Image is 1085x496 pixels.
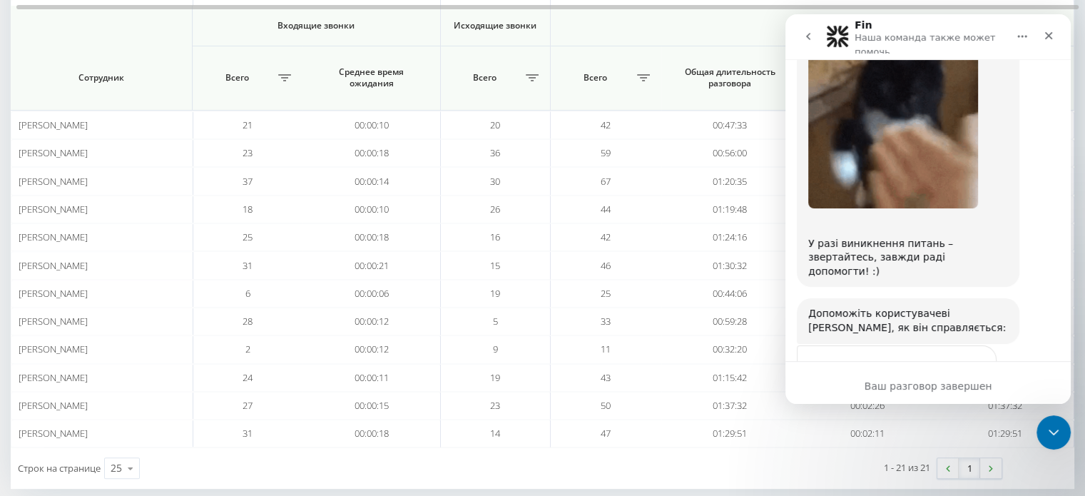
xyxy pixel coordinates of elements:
[302,139,440,167] td: 00:00:18
[661,392,799,420] td: 01:37:32
[661,139,799,167] td: 00:56:00
[799,420,937,447] td: 00:02:11
[19,371,88,384] span: [PERSON_NAME]
[23,293,223,320] div: Допоможіть користувачеві [PERSON_NAME], як він справляється:
[601,343,611,355] span: 11
[490,399,500,412] span: 23
[493,315,498,328] span: 5
[243,371,253,384] span: 24
[26,72,177,83] span: Сотрудник
[18,462,101,475] span: Строк на странице
[601,427,611,440] span: 47
[302,364,440,392] td: 00:00:11
[601,231,611,243] span: 42
[19,287,88,300] span: [PERSON_NAME]
[19,118,88,131] span: [PERSON_NAME]
[302,308,440,335] td: 00:00:12
[558,72,633,83] span: Всего
[23,208,223,264] div: У разі виникнення питань – звертайтесь, завжди раді допомогти! :)
[243,399,253,412] span: 27
[302,251,440,279] td: 00:00:21
[211,20,421,31] span: Входящие звонки
[601,118,611,131] span: 42
[243,118,253,131] span: 21
[601,315,611,328] span: 33
[302,111,440,139] td: 00:00:10
[243,231,253,243] span: 25
[11,284,274,330] div: Fin говорит…
[490,427,500,440] span: 14
[937,392,1074,420] td: 01:37:32
[601,287,611,300] span: 25
[11,331,274,432] div: Fin говорит…
[19,399,88,412] span: [PERSON_NAME]
[243,203,253,216] span: 18
[661,223,799,251] td: 01:24:16
[316,66,427,88] span: Среднее время ожидания
[661,196,799,223] td: 01:19:48
[490,287,500,300] span: 19
[661,364,799,392] td: 01:15:42
[245,343,250,355] span: 2
[937,420,1074,447] td: 01:29:51
[661,335,799,363] td: 00:32:20
[785,14,1071,404] iframe: Intercom live chat
[601,399,611,412] span: 50
[302,196,440,223] td: 00:00:10
[302,392,440,420] td: 00:00:15
[302,223,440,251] td: 00:00:18
[584,20,1041,31] span: Все звонки
[884,460,930,475] div: 1 - 21 из 21
[661,280,799,308] td: 00:44:06
[26,346,196,363] div: Как прошел разговор с вами?
[601,371,611,384] span: 43
[302,420,440,447] td: 00:00:18
[302,335,440,363] td: 00:00:12
[19,315,88,328] span: [PERSON_NAME]
[243,146,253,159] span: 23
[19,175,88,188] span: [PERSON_NAME]
[245,287,250,300] span: 6
[490,175,500,188] span: 30
[490,371,500,384] span: 19
[19,427,88,440] span: [PERSON_NAME]
[243,259,253,272] span: 31
[302,280,440,308] td: 00:00:06
[243,427,253,440] span: 31
[661,308,799,335] td: 00:59:28
[959,458,980,478] a: 1
[601,175,611,188] span: 67
[490,203,500,216] span: 26
[19,231,88,243] span: [PERSON_NAME]
[490,118,500,131] span: 20
[601,203,611,216] span: 44
[661,251,799,279] td: 01:30:32
[493,343,498,355] span: 9
[11,284,234,329] div: Допоможіть користувачеві [PERSON_NAME], як він справляється:
[674,66,785,88] span: Общая длительность разговора
[661,420,799,447] td: 01:29:51
[799,392,937,420] td: 00:02:26
[452,20,538,31] span: Исходящие звонки
[601,146,611,159] span: 59
[19,343,88,355] span: [PERSON_NAME]
[200,72,275,83] span: Всего
[1036,415,1071,450] iframe: Intercom live chat
[19,259,88,272] span: [PERSON_NAME]
[19,146,88,159] span: [PERSON_NAME]
[243,175,253,188] span: 37
[448,72,522,83] span: Всего
[661,111,799,139] td: 00:47:33
[490,259,500,272] span: 15
[490,231,500,243] span: 16
[490,146,500,159] span: 36
[111,461,122,475] div: 25
[19,203,88,216] span: [PERSON_NAME]
[243,315,253,328] span: 28
[661,167,799,195] td: 01:20:35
